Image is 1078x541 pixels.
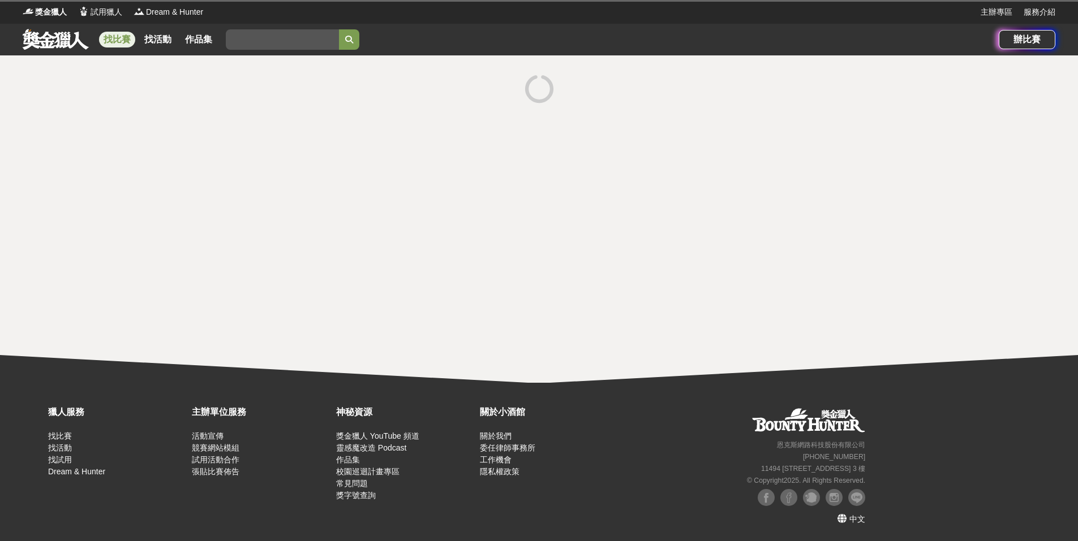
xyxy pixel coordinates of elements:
[1024,6,1055,18] a: 服務介紹
[192,467,239,476] a: 張貼比賽佈告
[146,6,203,18] span: Dream & Hunter
[99,32,135,47] a: 找比賽
[91,6,122,18] span: 試用獵人
[480,443,535,452] a: 委任律師事務所
[192,443,239,452] a: 競賽網站模組
[848,489,865,506] img: LINE
[803,489,820,506] img: Plurk
[181,32,217,47] a: 作品集
[999,30,1055,49] a: 辦比賽
[48,443,72,452] a: 找活動
[336,431,419,440] a: 獎金獵人 YouTube 頻道
[23,6,34,17] img: Logo
[192,455,239,464] a: 試用活動合作
[336,443,406,452] a: 靈感魔改造 Podcast
[78,6,122,18] a: Logo試用獵人
[780,489,797,506] img: Facebook
[48,405,186,419] div: 獵人服務
[336,405,474,419] div: 神秘資源
[192,405,330,419] div: 主辦單位服務
[134,6,145,17] img: Logo
[758,489,775,506] img: Facebook
[480,467,519,476] a: 隱私權政策
[336,467,400,476] a: 校園巡迴計畫專區
[336,491,376,500] a: 獎字號查詢
[192,431,224,440] a: 活動宣傳
[23,6,67,18] a: Logo獎金獵人
[849,514,865,523] span: 中文
[480,431,512,440] a: 關於我們
[480,455,512,464] a: 工作機會
[747,477,865,484] small: © Copyright 2025 . All Rights Reserved.
[981,6,1012,18] a: 主辦專區
[336,455,360,464] a: 作品集
[78,6,89,17] img: Logo
[48,431,72,440] a: 找比賽
[480,405,618,419] div: 關於小酒館
[336,479,368,488] a: 常見問題
[777,441,865,449] small: 恩克斯網路科技股份有限公司
[35,6,67,18] span: 獎金獵人
[803,453,865,461] small: [PHONE_NUMBER]
[134,6,203,18] a: LogoDream & Hunter
[48,467,105,476] a: Dream & Hunter
[761,465,865,473] small: 11494 [STREET_ADDRESS] 3 樓
[140,32,176,47] a: 找活動
[48,455,72,464] a: 找試用
[826,489,843,506] img: Instagram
